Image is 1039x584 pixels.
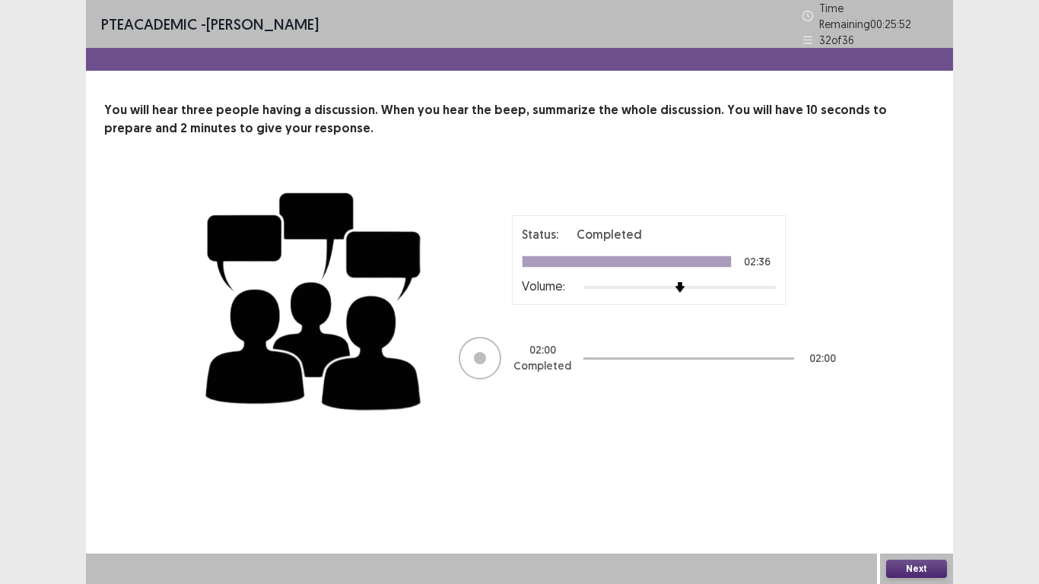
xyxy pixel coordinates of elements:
[101,13,319,36] p: - [PERSON_NAME]
[513,358,571,374] p: Completed
[819,32,854,48] p: 32 of 36
[744,256,771,267] p: 02:36
[522,277,565,295] p: Volume:
[104,101,935,138] p: You will hear three people having a discussion. When you hear the beep, summarize the whole discu...
[886,560,947,578] button: Next
[522,225,558,243] p: Status:
[529,342,556,358] p: 02 : 00
[200,174,428,423] img: group-discussion
[809,351,836,367] p: 02 : 00
[577,225,642,243] p: Completed
[101,14,197,33] span: PTE academic
[675,282,685,293] img: arrow-thumb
